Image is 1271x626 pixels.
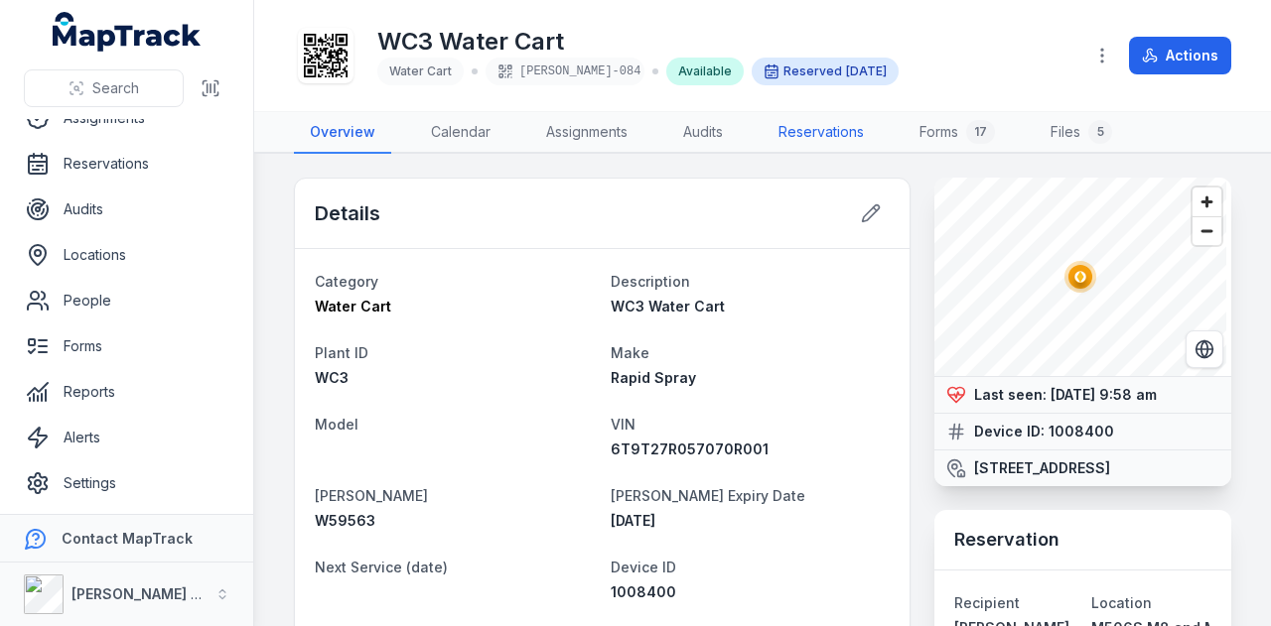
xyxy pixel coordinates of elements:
[389,63,452,78] span: Water Cart
[611,512,655,529] span: [DATE]
[1051,386,1157,403] span: [DATE] 9:58 am
[315,298,391,314] span: Water Cart
[530,112,643,154] a: Assignments
[974,458,1110,478] strong: [STREET_ADDRESS]
[1035,112,1128,154] a: Files5
[16,189,237,229] a: Audits
[1088,120,1112,144] div: 5
[611,559,676,575] span: Device ID
[377,26,899,58] h1: WC3 Water Cart
[611,298,725,314] span: WC3 Water Cart
[486,58,644,85] div: [PERSON_NAME]-084
[904,112,1011,154] a: Forms17
[1051,386,1157,403] time: 15/09/2025, 9:58:27 am
[16,418,237,457] a: Alerts
[611,369,696,386] span: Rapid Spray
[974,385,1047,405] strong: Last seen:
[53,12,202,52] a: MapTrack
[954,594,1020,611] span: Recipient
[934,178,1226,376] canvas: Map
[92,78,139,98] span: Search
[611,344,649,361] span: Make
[954,526,1059,554] h3: Reservation
[315,487,428,504] span: [PERSON_NAME]
[71,585,234,602] strong: [PERSON_NAME] Group
[1186,330,1223,368] button: Switch to Satellite View
[974,422,1045,441] strong: Device ID:
[611,416,635,433] span: VIN
[62,530,193,547] strong: Contact MapTrack
[1091,594,1152,611] span: Location
[24,69,184,107] button: Search
[846,63,887,79] time: 15/09/2025, 12:00:00 am
[1193,188,1221,216] button: Zoom in
[16,281,237,320] a: People
[16,463,237,503] a: Settings
[315,273,378,290] span: Category
[611,273,690,290] span: Description
[667,112,739,154] a: Audits
[666,58,744,85] div: Available
[16,235,237,275] a: Locations
[966,120,995,144] div: 17
[1049,422,1114,441] strong: 1008400
[315,344,368,361] span: Plant ID
[315,559,448,575] span: Next Service (date)
[611,512,655,529] time: 20/10/2025, 10:00:00 am
[315,199,380,227] h2: Details
[763,112,880,154] a: Reservations
[415,112,506,154] a: Calendar
[16,144,237,184] a: Reservations
[846,63,887,78] span: [DATE]
[294,112,391,154] a: Overview
[611,440,769,457] span: 6T9T27R057070R001
[315,369,349,386] span: WC3
[1193,216,1221,245] button: Zoom out
[752,58,899,85] div: Reserved
[16,372,237,412] a: Reports
[315,512,375,529] span: W59563
[315,416,358,433] span: Model
[16,326,237,366] a: Forms
[1129,37,1231,74] button: Actions
[611,487,805,504] span: [PERSON_NAME] Expiry Date
[611,583,676,600] span: 1008400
